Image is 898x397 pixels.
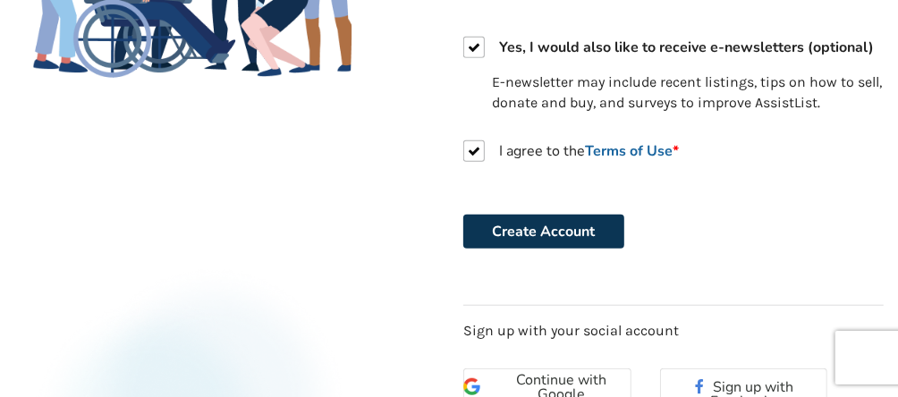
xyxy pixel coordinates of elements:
[499,38,874,57] strong: Yes, I would also like to receive e-newsletters (optional)
[585,141,679,161] a: Terms of Use*
[463,215,624,249] button: Create Account
[492,72,884,114] p: E-newsletter may include recent listings, tips on how to sell, donate and buy, and surveys to imp...
[463,140,679,162] label: I agree to the
[463,378,480,395] img: Google Icon
[463,321,884,342] p: Sign up with your social account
